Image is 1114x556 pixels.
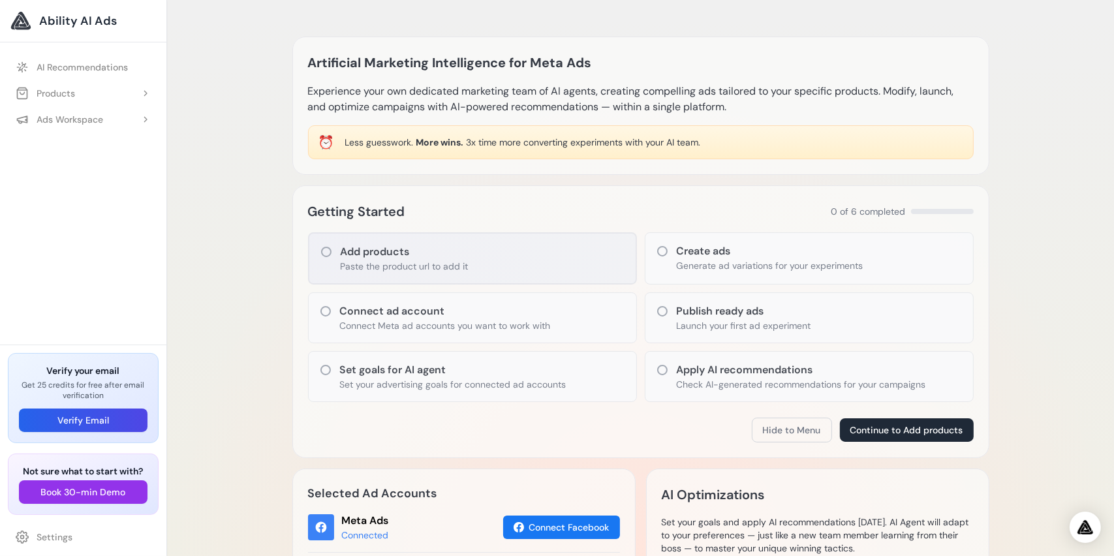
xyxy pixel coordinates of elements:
h3: Add products [341,244,469,260]
button: Ads Workspace [8,108,159,131]
p: Set your goals and apply AI recommendations [DATE]. AI Agent will adapt to your preferences — jus... [662,516,974,555]
span: Less guesswork. [345,136,414,148]
p: Set your advertising goals for connected ad accounts [340,378,566,391]
p: Paste the product url to add it [341,260,469,273]
div: Products [16,87,75,100]
button: Hide to Menu [752,418,832,442]
a: Settings [8,525,159,549]
a: Ability AI Ads [10,10,156,31]
span: 0 of 6 completed [831,205,906,218]
div: Open Intercom Messenger [1070,512,1101,543]
button: Book 30-min Demo [19,480,147,504]
p: Launch your first ad experiment [677,319,811,332]
h3: Not sure what to start with? [19,465,147,478]
button: Products [8,82,159,105]
h3: Publish ready ads [677,303,811,319]
h3: Apply AI recommendations [677,362,926,378]
p: Get 25 credits for free after email verification [19,380,147,401]
h3: Set goals for AI agent [340,362,566,378]
button: Continue to Add products [840,418,974,442]
p: Check AI-generated recommendations for your campaigns [677,378,926,391]
h2: Getting Started [308,201,405,222]
span: 3x time more converting experiments with your AI team. [467,136,701,148]
div: Ads Workspace [16,113,103,126]
span: More wins. [416,136,464,148]
h3: Connect ad account [340,303,551,319]
h2: Selected Ad Accounts [308,484,620,502]
h1: Artificial Marketing Intelligence for Meta Ads [308,52,592,73]
p: Connect Meta ad accounts you want to work with [340,319,551,332]
button: Verify Email [19,409,147,432]
div: ⏰ [318,133,335,151]
h3: Create ads [677,243,863,259]
a: AI Recommendations [8,55,159,79]
div: Connected [342,529,389,542]
p: Experience your own dedicated marketing team of AI agents, creating compelling ads tailored to yo... [308,84,974,115]
h2: AI Optimizations [662,484,765,505]
button: Connect Facebook [503,516,620,539]
h3: Verify your email [19,364,147,377]
p: Generate ad variations for your experiments [677,259,863,272]
div: Meta Ads [342,513,389,529]
span: Ability AI Ads [39,12,117,30]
